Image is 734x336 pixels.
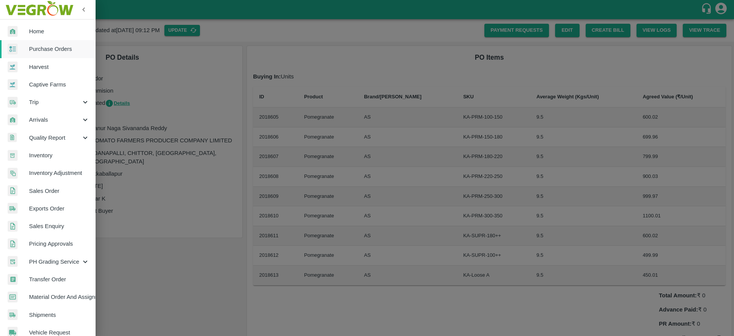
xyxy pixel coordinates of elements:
[8,168,18,179] img: inventory
[8,221,18,232] img: sales
[29,27,89,36] span: Home
[29,311,89,319] span: Shipments
[8,238,18,250] img: sales
[29,258,81,266] span: PH Grading Service
[29,45,89,53] span: Purchase Orders
[8,185,18,196] img: sales
[29,151,89,160] span: Inventory
[29,169,89,177] span: Inventory Adjustment
[29,187,89,195] span: Sales Order
[8,203,18,214] img: shipments
[8,309,18,320] img: shipments
[8,26,18,37] img: whArrival
[8,114,18,126] img: whArrival
[8,292,18,303] img: centralMaterial
[29,134,81,142] span: Quality Report
[8,97,18,108] img: delivery
[8,61,18,73] img: harvest
[8,79,18,90] img: harvest
[8,44,18,55] img: reciept
[29,275,89,284] span: Transfer Order
[29,204,89,213] span: Exports Order
[29,293,89,301] span: Material Order And Assignment
[29,80,89,89] span: Captive Farms
[29,98,81,106] span: Trip
[29,63,89,71] span: Harvest
[8,150,18,161] img: whInventory
[8,274,18,285] img: whTransfer
[29,240,89,248] span: Pricing Approvals
[8,256,18,267] img: whTracker
[8,133,17,142] img: qualityReport
[29,222,89,230] span: Sales Enquiry
[29,116,81,124] span: Arrivals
